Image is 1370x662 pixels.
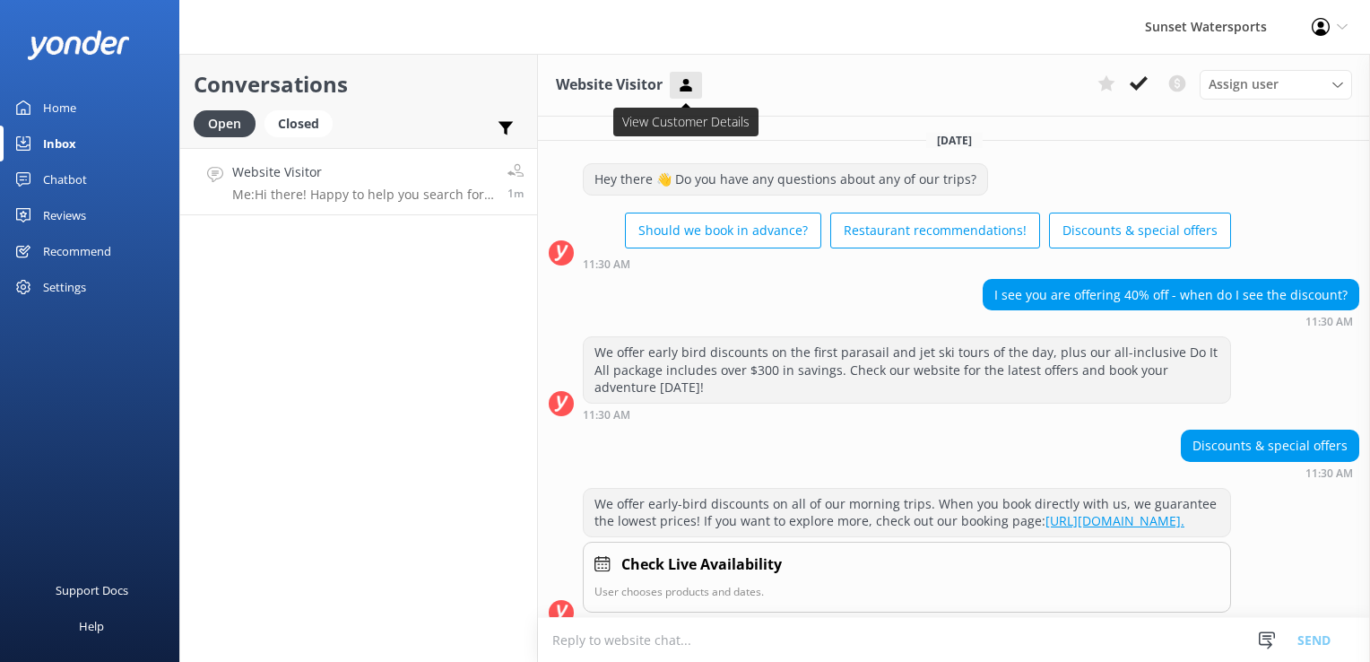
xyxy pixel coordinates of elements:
button: Discounts & special offers [1049,213,1231,248]
h4: Check Live Availability [621,553,782,577]
a: Closed [264,113,342,133]
div: Oct 07 2025 10:30am (UTC -05:00) America/Cancun [983,315,1359,327]
div: Reviews [43,197,86,233]
div: Oct 07 2025 10:30am (UTC -05:00) America/Cancun [1181,466,1359,479]
button: Restaurant recommendations! [830,213,1040,248]
div: Oct 07 2025 10:30am (UTC -05:00) America/Cancun [583,257,1231,270]
span: [DATE] [926,133,983,148]
p: User chooses products and dates. [594,583,1219,600]
div: We offer early-bird discounts on all of our morning trips. When you book directly with us, we gua... [584,489,1230,536]
div: Support Docs [56,572,128,608]
div: Oct 07 2025 10:30am (UTC -05:00) America/Cancun [583,408,1231,421]
span: Assign user [1209,74,1279,94]
div: Chatbot [43,161,87,197]
h3: Website Visitor [556,74,663,97]
strong: 11:30 AM [583,259,630,270]
a: Website VisitorMe:Hi there! Happy to help you search for the best deals! What activities or excur... [180,148,537,215]
h2: Conversations [194,67,524,101]
div: Open [194,110,256,137]
div: Settings [43,269,86,305]
button: Should we book in advance? [625,213,821,248]
strong: 11:30 AM [1305,468,1353,479]
span: Oct 07 2025 10:32am (UTC -05:00) America/Cancun [507,186,524,201]
div: Hey there 👋 Do you have any questions about any of our trips? [584,164,987,195]
div: Closed [264,110,333,137]
div: Help [79,608,104,644]
div: Recommend [43,233,111,269]
a: [URL][DOMAIN_NAME]. [1045,512,1184,529]
a: Open [194,113,264,133]
h4: Website Visitor [232,162,494,182]
div: I see you are offering 40% off - when do I see the discount? [984,280,1358,310]
div: We offer early bird discounts on the first parasail and jet ski tours of the day, plus our all-in... [584,337,1230,403]
div: Assign User [1200,70,1352,99]
p: Me: Hi there! Happy to help you search for the best deals! What activities or excursions are you ... [232,187,494,203]
div: Discounts & special offers [1182,431,1358,461]
div: Inbox [43,126,76,161]
img: yonder-white-logo.png [27,30,130,60]
strong: 11:30 AM [1305,317,1353,327]
strong: 11:30 AM [583,410,630,421]
div: Home [43,90,76,126]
